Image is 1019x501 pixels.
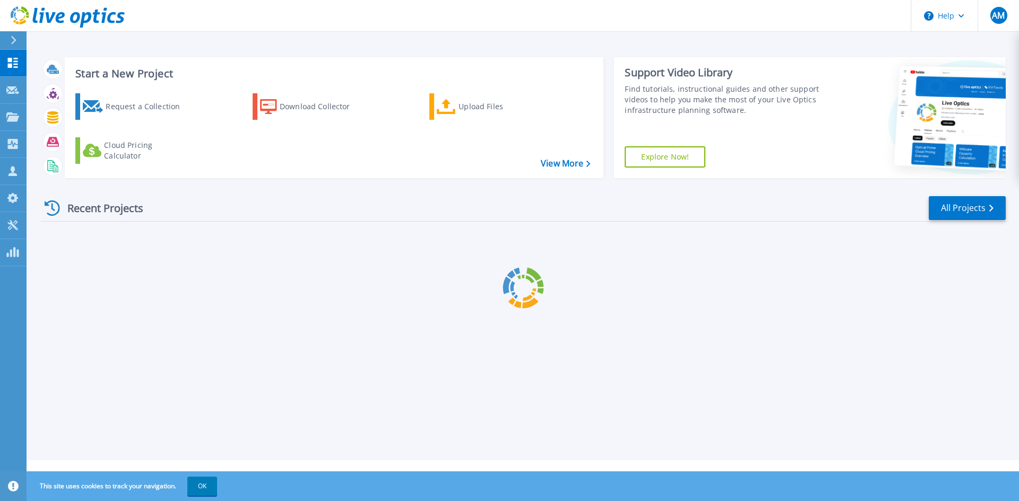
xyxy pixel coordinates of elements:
h3: Start a New Project [75,68,590,80]
div: Support Video Library [625,66,824,80]
div: Upload Files [459,96,543,117]
a: Download Collector [253,93,371,120]
a: Upload Files [429,93,548,120]
button: OK [187,477,217,496]
a: All Projects [929,196,1006,220]
a: Request a Collection [75,93,194,120]
div: Download Collector [280,96,365,117]
a: Cloud Pricing Calculator [75,137,194,164]
span: AM [992,11,1005,20]
div: Recent Projects [41,195,158,221]
div: Request a Collection [106,96,191,117]
a: View More [541,159,590,169]
div: Cloud Pricing Calculator [104,140,189,161]
a: Explore Now! [625,146,705,168]
span: This site uses cookies to track your navigation. [29,477,217,496]
div: Find tutorials, instructional guides and other support videos to help you make the most of your L... [625,84,824,116]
